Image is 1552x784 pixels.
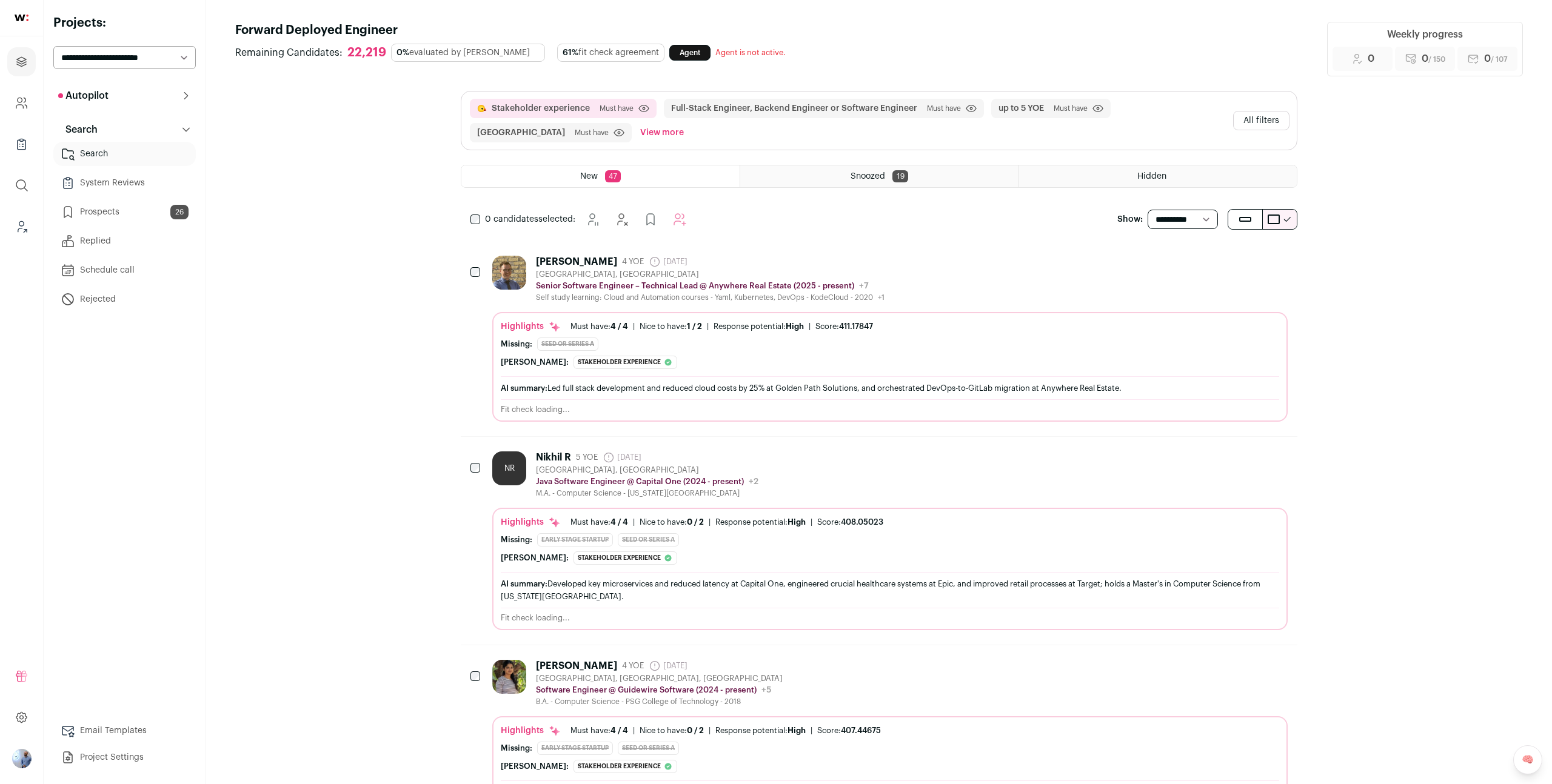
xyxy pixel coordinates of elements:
[492,256,526,290] img: 897e9e3da95ab319f666a0a1f8df5c641756b33ba2935f51f5fccc666bfe375d.jpg
[12,749,32,768] button: Open dropdown
[878,294,885,301] span: +1
[391,44,545,62] div: evaluated by [PERSON_NAME]
[649,660,687,672] span: [DATE]
[537,742,613,755] div: Early Stage Startup
[7,212,36,241] a: Leads (Backoffice)
[485,215,538,224] span: 0 candidates
[485,213,575,225] span: selected:
[610,322,628,330] span: 4 / 4
[575,128,609,138] span: Must have
[501,321,561,333] div: Highlights
[53,287,196,311] a: Rejected
[603,451,641,463] span: [DATE]
[786,322,804,330] span: High
[998,102,1044,115] button: up to 5 YOE
[1019,165,1297,187] a: Hidden
[235,22,793,39] h1: Forward Deployed Engineer
[687,322,702,330] span: 1 / 2
[58,122,98,137] p: Search
[557,44,664,62] div: fit check agreement
[536,281,854,291] p: Senior Software Engineer – Technical Lead @ Anywhere Real Estate (2025 - present)
[1428,56,1445,63] span: / 150
[740,165,1018,187] a: Snoozed 19
[927,104,961,113] span: Must have
[53,719,196,743] a: Email Templates
[501,405,1279,414] div: Fit check loading...
[714,322,804,331] div: Response potential:
[1368,51,1374,66] span: 0
[715,517,806,527] div: Response potential:
[649,256,687,268] span: [DATE]
[1491,56,1508,63] span: / 107
[53,258,196,282] a: Schedule call
[53,118,196,142] button: Search
[618,742,679,755] div: Seed or Series A
[640,517,704,527] div: Nice to have:
[1137,172,1166,181] span: Hidden
[892,170,908,182] span: 19
[53,142,196,166] a: Search
[536,293,885,302] div: Self study learning: Cloud and Automation courses - Yaml, Kubernetes, DevOps - KodeCloud - 2020
[536,660,617,672] div: [PERSON_NAME]
[574,551,677,565] div: Stakeholder experience
[501,357,569,367] div: [PERSON_NAME]:
[536,270,885,279] div: [GEOGRAPHIC_DATA], [GEOGRAPHIC_DATA]
[235,45,343,60] span: Remaining Candidates:
[610,518,628,526] span: 4 / 4
[501,762,569,771] div: [PERSON_NAME]:
[574,356,677,369] div: Stakeholder experience
[536,256,617,268] div: [PERSON_NAME]
[492,451,1288,630] a: NR Nikhil R 5 YOE [DATE] [GEOGRAPHIC_DATA], [GEOGRAPHIC_DATA] Java Software Engineer @ Capital On...
[53,200,196,224] a: Prospects26
[536,488,758,498] div: M.A. - Computer Science - [US_STATE][GEOGRAPHIC_DATA]
[570,726,628,736] div: Must have:
[640,322,702,331] div: Nice to have:
[12,749,32,768] img: 97332-medium_jpg
[605,170,621,182] span: 47
[7,47,36,76] a: Projects
[53,15,196,32] h2: Projects:
[58,88,109,103] p: Autopilot
[715,48,786,56] span: Agent is not active.
[570,726,881,736] ul: | | |
[536,697,783,706] div: B.A. - Computer Science - PSG College of Technology - 2018
[492,102,590,115] button: Stakeholder experience
[501,516,561,528] div: Highlights
[687,726,704,734] span: 0 / 2
[817,517,883,527] li: Score:
[501,577,1279,603] div: Developed key microservices and reduced latency at Capital One, engineered crucial healthcare sys...
[1484,51,1508,66] span: 0
[53,171,196,195] a: System Reviews
[477,127,565,139] button: [GEOGRAPHIC_DATA]
[501,535,532,545] div: Missing:
[536,465,758,475] div: [GEOGRAPHIC_DATA], [GEOGRAPHIC_DATA]
[715,726,806,736] div: Response potential:
[501,384,547,392] span: AI summary:
[536,674,783,683] div: [GEOGRAPHIC_DATA], [GEOGRAPHIC_DATA], [GEOGRAPHIC_DATA]
[841,518,883,526] span: 408.05023
[640,726,704,736] div: Nice to have:
[492,451,526,485] div: NR
[501,743,532,753] div: Missing:
[536,685,757,695] p: Software Engineer @ Guidewire Software (2024 - present)
[501,580,547,588] span: AI summary:
[580,172,598,181] span: New
[501,613,1279,623] div: Fit check loading...
[7,88,36,118] a: Company and ATS Settings
[501,382,1279,394] div: Led full stack development and reduced cloud costs by 25% at Golden Path Solutions, and orchestra...
[570,322,628,331] div: Must have:
[687,518,704,526] span: 0 / 2
[622,257,644,267] span: 4 YOE
[570,517,628,527] div: Must have:
[501,553,569,563] div: [PERSON_NAME]:
[570,322,873,331] ul: | | |
[53,745,196,769] a: Project Settings
[537,533,613,546] div: Early Stage Startup
[570,517,883,527] ul: | | |
[749,477,758,486] span: +2
[574,760,677,773] div: Stakeholder experience
[7,130,36,159] a: Company Lists
[638,123,686,142] button: View more
[671,102,917,115] button: Full-Stack Engineer, Backend Engineer or Software Engineer
[492,256,1288,422] a: [PERSON_NAME] 4 YOE [DATE] [GEOGRAPHIC_DATA], [GEOGRAPHIC_DATA] Senior Software Engineer – Techni...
